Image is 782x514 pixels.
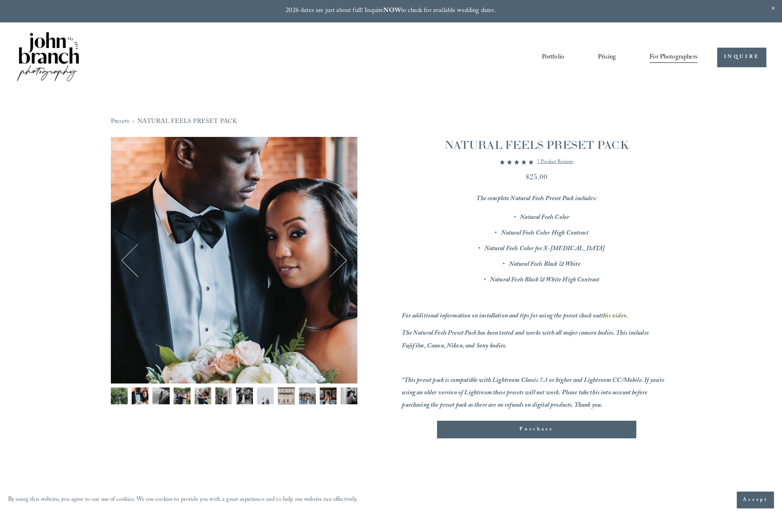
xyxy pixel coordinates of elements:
[320,388,337,404] img: FUJ14832.jpg
[122,245,154,276] button: Previous
[8,494,358,506] p: By using this website, you agree to our use of cookies. We use cookies to provide you with a grea...
[257,388,274,404] img: FUJ18856 copy.jpg
[194,388,211,409] button: Image 5 of 12
[650,51,698,64] span: For Photographers
[490,275,599,286] em: Natural Feels Black & White High Contrast
[402,311,601,322] em: For additional information on installation and tips for using the preset check out
[402,171,671,182] div: $25.00
[16,30,80,84] img: John Branch IV Photography
[437,421,636,438] button: Purchase
[236,388,253,404] img: FUJ15149.jpg
[537,157,573,167] a: 7 product reviews
[111,388,128,409] button: Image 1 of 12
[402,137,671,153] h1: NATURAL FEELS PRESET PACK
[341,388,357,404] img: DSCF9372.jpg
[485,244,605,255] em: Natural Feels Color for X-[MEDICAL_DATA]
[111,116,129,128] a: Presets
[402,328,650,351] em: The Natural Feels Preset Pack has been tested and works with all major camera bodies. This includ...
[626,311,628,322] em: .
[542,50,564,64] a: Portfolio
[402,375,666,411] em: *This preset pack is compatible with Lightroom Classic 7.3 or higher and Lightroom CC/Mobile. If ...
[519,426,553,434] span: Purchase
[476,194,597,205] em: The complete Natural Feels Preset Pack includes:
[257,388,274,409] button: Image 8 of 12
[650,50,698,64] a: folder dropdown
[137,116,237,128] a: NATURAL FEELS PRESET PACK
[320,388,337,409] button: Image 11 of 12
[215,388,232,404] img: DSCF9013.jpg
[278,388,295,404] img: DSCF7340.jpg
[215,388,232,409] button: Image 6 of 12
[743,496,768,504] span: Accept
[111,388,357,409] div: Gallery thumbnails
[152,388,169,409] button: Image 3 of 12
[717,48,766,67] a: INQUIRE
[341,388,357,409] button: Image 12 of 12
[111,137,357,383] img: DSCF8972.jpg
[132,388,148,409] button: Image 2 of 12
[174,388,190,409] button: Image 4 of 12
[601,311,626,322] a: this video
[509,259,580,270] em: Natural Feels Black & White
[598,50,616,64] a: Pricing
[737,492,774,508] button: Accept
[299,388,316,409] button: Image 10 of 12
[111,137,357,460] div: Gallery
[501,228,588,239] em: Natural Feels Color High Contrast
[299,388,316,404] img: DSCF8358.jpg
[132,116,134,128] span: ›
[278,388,295,409] button: Image 9 of 12
[132,388,148,404] img: DSCF8972.jpg
[236,388,253,409] button: Image 7 of 12
[520,213,569,223] em: Natural Feels Color
[314,245,346,276] button: Next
